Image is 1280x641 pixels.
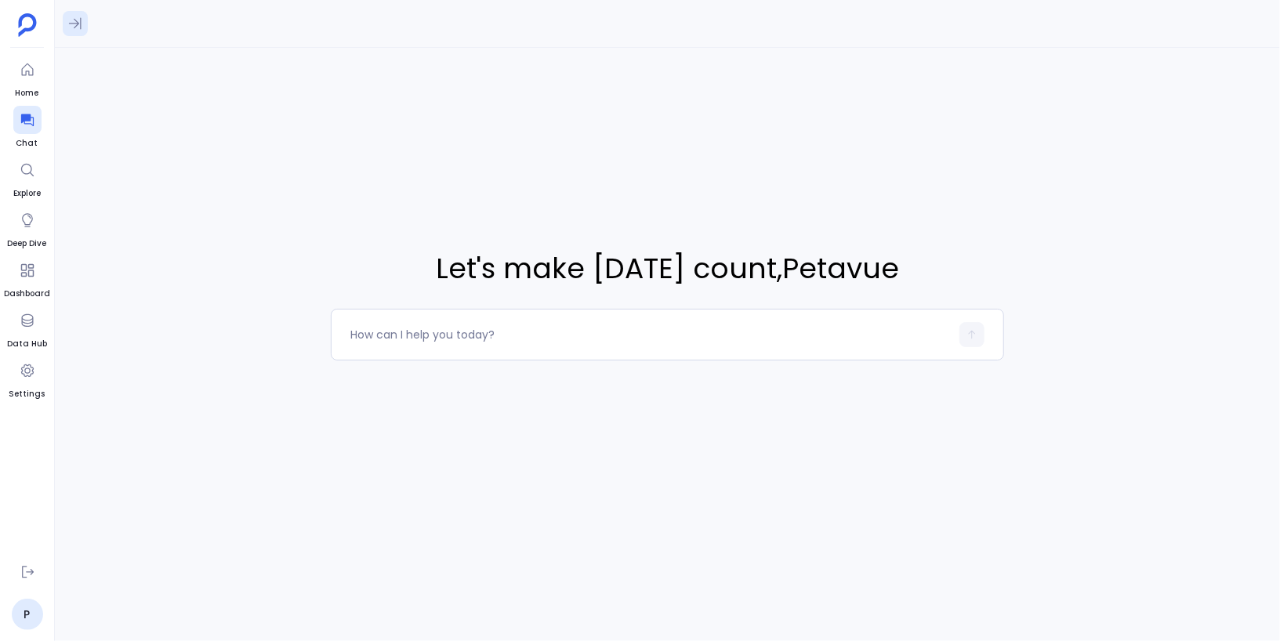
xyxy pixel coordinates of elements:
[13,137,42,150] span: Chat
[13,156,42,200] a: Explore
[13,87,42,100] span: Home
[9,357,45,400] a: Settings
[13,106,42,150] a: Chat
[4,256,50,300] a: Dashboard
[13,56,42,100] a: Home
[7,306,47,350] a: Data Hub
[9,388,45,400] span: Settings
[18,13,37,37] img: petavue logo
[8,237,47,250] span: Deep Dive
[12,599,43,630] a: P
[8,206,47,250] a: Deep Dive
[4,288,50,300] span: Dashboard
[331,248,1005,290] span: Let's make [DATE] count , Petavue
[13,187,42,200] span: Explore
[7,338,47,350] span: Data Hub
